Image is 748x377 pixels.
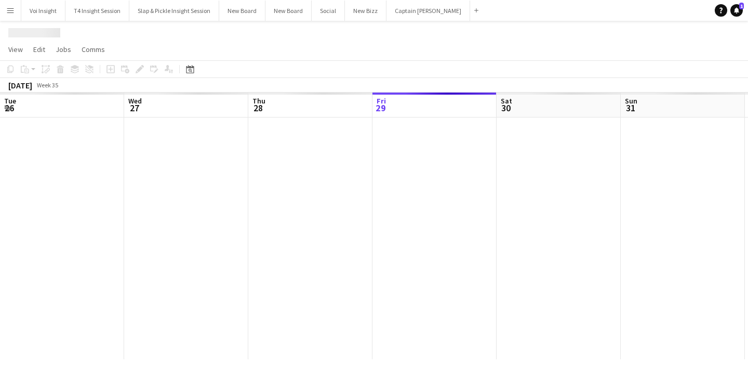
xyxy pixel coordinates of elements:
[386,1,470,21] button: Captain [PERSON_NAME]
[501,96,512,106] span: Sat
[625,96,637,106] span: Sun
[29,43,49,56] a: Edit
[77,43,109,56] a: Comms
[265,1,312,21] button: New Board
[312,1,345,21] button: Social
[499,102,512,114] span: 30
[51,43,75,56] a: Jobs
[219,1,265,21] button: New Board
[127,102,142,114] span: 27
[129,1,219,21] button: Slap & Pickle Insight Session
[8,45,23,54] span: View
[345,1,386,21] button: New Bizz
[65,1,129,21] button: T4 Insight Session
[56,45,71,54] span: Jobs
[375,102,386,114] span: 29
[33,45,45,54] span: Edit
[623,102,637,114] span: 31
[739,3,744,9] span: 1
[82,45,105,54] span: Comms
[21,1,65,21] button: Voi Insight
[4,43,27,56] a: View
[252,96,265,106] span: Thu
[377,96,386,106] span: Fri
[128,96,142,106] span: Wed
[4,96,16,106] span: Tue
[3,102,16,114] span: 26
[730,4,743,17] a: 1
[34,81,60,89] span: Week 35
[251,102,265,114] span: 28
[8,80,32,90] div: [DATE]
